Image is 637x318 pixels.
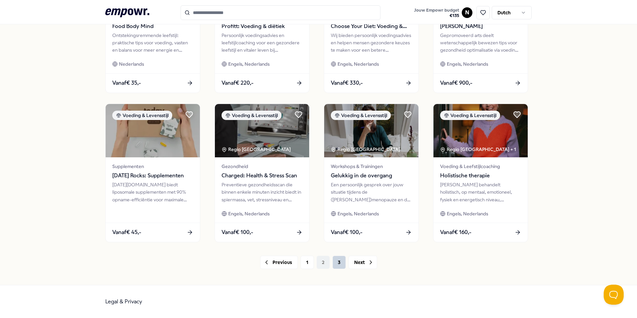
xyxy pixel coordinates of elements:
[331,146,401,153] div: Regio [GEOGRAPHIC_DATA]
[105,298,142,305] a: Legal & Privacy
[112,171,193,180] span: [DATE] Rocks: Supplementen
[337,210,379,217] span: Engels, Nederlands
[301,256,314,269] button: 1
[337,60,379,68] span: Engels, Nederlands
[112,79,141,87] span: Vanaf € 35,-
[332,256,346,269] button: 3
[112,181,193,203] div: [DATE][DOMAIN_NAME] biedt liposomale supplementen met 90% opname-efficiëntie voor maximale gezond...
[440,171,521,180] span: Holistische therapie
[324,104,419,242] a: package imageVoeding & LevensstijlRegio [GEOGRAPHIC_DATA] Workshops & TrainingenGelukkig in de ov...
[260,256,298,269] button: Previous
[440,32,521,54] div: Gepromoveerd arts deelt wetenschappelijk bewezen tips voor gezondheid optimalisatie via voeding e...
[440,228,471,237] span: Vanaf € 160,-
[112,163,193,170] span: Supplementen
[105,104,200,242] a: package imageVoeding & LevensstijlSupplementen[DATE] Rocks: Supplementen[DATE][DOMAIN_NAME] biedt...
[222,171,303,180] span: Charged: Health & Stress Scan
[222,22,303,31] span: Profitt: Voeding & diëtiek
[222,181,303,203] div: Preventieve gezondheidsscan die binnen enkele minuten inzicht biedt in spiermassa, vet, stressniv...
[222,228,253,237] span: Vanaf € 100,-
[433,104,528,242] a: package imageVoeding & LevensstijlRegio [GEOGRAPHIC_DATA] + 1Voeding & LeefstijlcoachingHolistisc...
[112,22,193,31] span: Food Body Mind
[222,111,282,120] div: Voeding & Levensstijl
[440,22,521,31] span: [PERSON_NAME]
[106,104,200,157] img: package image
[331,228,362,237] span: Vanaf € 100,-
[331,171,412,180] span: Gelukkig in de overgang
[440,181,521,203] div: [PERSON_NAME] behandelt holistisch, op mentaal, emotioneel, fysiek en energetisch niveau, waardoo...
[222,146,292,153] div: Regio [GEOGRAPHIC_DATA]
[348,256,377,269] button: Next
[119,60,144,68] span: Nederlands
[215,104,310,242] a: package imageVoeding & LevensstijlRegio [GEOGRAPHIC_DATA] GezondheidCharged: Health & Stress Scan...
[331,181,412,203] div: Een persoonlijk gesprek over jouw situatie tijdens de ([PERSON_NAME])menopauze en de impact op jo...
[440,146,516,153] div: Regio [GEOGRAPHIC_DATA] + 1
[413,6,460,20] button: Jouw Empowr budget€135
[222,163,303,170] span: Gezondheid
[228,210,270,217] span: Engels, Nederlands
[440,111,500,120] div: Voeding & Levensstijl
[604,285,624,305] iframe: Help Scout Beacon - Open
[440,79,472,87] span: Vanaf € 900,-
[331,32,412,54] div: Wij bieden persoonlijk voedingsadvies en helpen mensen gezondere keuzes te maken voor een betere ...
[433,104,528,157] img: package image
[440,163,521,170] span: Voeding & Leefstijlcoaching
[324,104,418,157] img: package image
[447,210,488,217] span: Engels, Nederlands
[414,8,459,13] span: Jouw Empowr budget
[331,22,412,31] span: Choose Your Diet: Voeding & diëtiek
[181,5,380,20] input: Search for products, categories or subcategories
[112,32,193,54] div: Ontstekingsremmende leefstijl: praktische tips voor voeding, vasten en balans voor meer energie e...
[215,104,309,157] img: package image
[331,79,363,87] span: Vanaf € 330,-
[222,32,303,54] div: Persoonlijk voedingsadvies en leefstijlcoaching voor een gezondere leefstijl en vitaler leven bij...
[112,111,172,120] div: Voeding & Levensstijl
[462,7,472,18] button: N
[331,163,412,170] span: Workshops & Trainingen
[112,228,141,237] span: Vanaf € 45,-
[222,79,254,87] span: Vanaf € 220,-
[414,13,459,18] span: € 135
[331,111,391,120] div: Voeding & Levensstijl
[411,6,462,20] a: Jouw Empowr budget€135
[228,60,270,68] span: Engels, Nederlands
[447,60,488,68] span: Engels, Nederlands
